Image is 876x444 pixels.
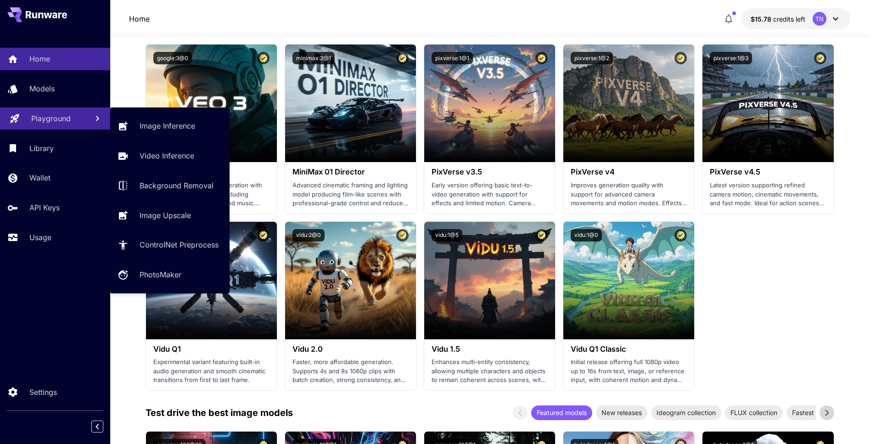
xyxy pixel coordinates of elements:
img: alt [424,45,555,162]
p: Initial release offering full 1080p video up to 16s from text, image, or reference input, with co... [571,358,687,385]
button: Certified Model – Vetted for best performance and includes a commercial license. [674,52,687,64]
p: ControlNet Preprocess [140,239,219,250]
h3: Vidu 2.0 [292,345,409,354]
img: alt [146,45,277,162]
p: Image Upscale [140,210,191,221]
p: API Keys [29,202,60,213]
button: Certified Model – Vetted for best performance and includes a commercial license. [814,52,826,64]
span: Ideogram collection [651,408,721,417]
h3: Vidu Q1 [153,345,270,354]
span: Fastest models [786,408,843,417]
button: vidu:2@0 [292,229,325,242]
img: alt [563,222,694,339]
button: Certified Model – Vetted for best performance and includes a commercial license. [396,52,409,64]
p: Latest version supporting refined camera motion, cinematic movements, and fast mode. Ideal for ac... [710,181,826,208]
p: PhotoMaker [140,269,181,280]
div: TN [813,12,826,26]
button: google:3@0 [153,52,192,64]
p: Settings [29,387,57,398]
p: Models [29,83,55,94]
h3: MiniMax 01 Director [292,168,409,176]
p: Image Inference [140,120,195,131]
a: Video Inference [110,145,230,167]
p: Background Removal [140,180,213,191]
p: Wallet [29,172,51,183]
nav: breadcrumb [129,13,150,24]
a: PhotoMaker [110,264,230,286]
p: Early version offering basic text-to-video generation with support for effects and limited motion... [432,181,548,208]
p: Home [29,53,50,64]
p: Faster, more affordable generation. Supports 4s and 8s 1080p clips with batch creation, strong co... [292,358,409,385]
h3: PixVerse v4 [571,168,687,176]
button: pixverse:1@1 [432,52,473,64]
p: Test drive the best image models [146,406,293,420]
button: pixverse:1@2 [571,52,613,64]
span: $15.78 [751,15,773,23]
img: alt [285,222,416,339]
span: Featured models [531,408,592,417]
img: alt [424,222,555,339]
p: Advanced cinematic framing and lighting model producing film-like scenes with professional-grade ... [292,181,409,208]
button: Collapse sidebar [91,421,103,433]
button: Certified Model – Vetted for best performance and includes a commercial license. [257,52,270,64]
a: Image Inference [110,115,230,137]
h3: Vidu 1.5 [432,345,548,354]
p: Improves generation quality with support for advanced camera movements and motion modes. Effects ... [571,181,687,208]
h3: PixVerse v4.5 [710,168,826,176]
p: Usage [29,232,51,243]
button: vidu:1@5 [432,229,462,242]
button: Certified Model – Vetted for best performance and includes a commercial license. [674,229,687,242]
a: Image Upscale [110,204,230,226]
a: Background Removal [110,174,230,197]
img: alt [563,45,694,162]
button: pixverse:1@3 [710,52,752,64]
span: FLUX collection [725,408,783,417]
button: Certified Model – Vetted for best performance and includes a commercial license. [257,229,270,242]
button: Certified Model – Vetted for best performance and includes a commercial license. [535,52,548,64]
button: Certified Model – Vetted for best performance and includes a commercial license. [535,229,548,242]
div: $15.78462 [751,14,805,24]
button: $15.78462 [741,8,850,29]
span: credits left [773,15,805,23]
h3: PixVerse v3.5 [432,168,548,176]
p: Experimental variant featuring built-in audio generation and smooth cinematic transitions from fi... [153,358,270,385]
img: alt [285,45,416,162]
img: alt [702,45,833,162]
h3: Vidu Q1 Classic [571,345,687,354]
p: Home [129,13,150,24]
button: Certified Model – Vetted for best performance and includes a commercial license. [396,229,409,242]
button: vidu:1@0 [571,229,602,242]
p: Enhances multi-entity consistency, allowing multiple characters and objects to remain coherent ac... [432,358,548,385]
p: Playground [31,113,71,124]
a: ControlNet Preprocess [110,234,230,256]
span: New releases [596,408,647,417]
button: minimax:2@1 [292,52,335,64]
p: Video Inference [140,150,194,161]
p: Library [29,143,54,154]
div: Collapse sidebar [98,418,110,435]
